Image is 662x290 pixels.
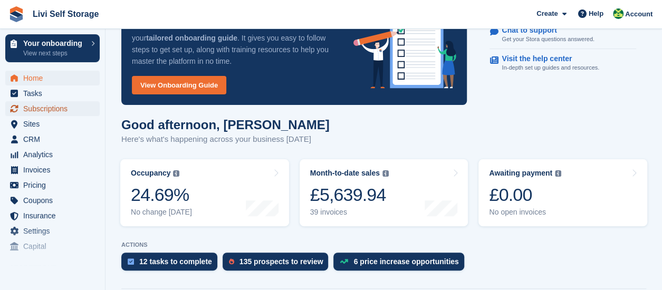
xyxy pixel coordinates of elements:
p: Here's what's happening across your business [DATE] [121,133,330,146]
h1: Good afternoon, [PERSON_NAME] [121,118,330,132]
a: View Onboarding Guide [132,76,226,94]
a: menu [5,101,100,116]
span: Account [625,9,653,20]
div: 39 invoices [310,208,389,217]
div: Month-to-date sales [310,169,380,178]
span: Subscriptions [23,101,87,116]
img: task-75834270c22a3079a89374b754ae025e5fb1db73e45f91037f5363f120a921f8.svg [128,258,134,265]
a: menu [5,71,100,85]
a: Month-to-date sales £5,639.94 39 invoices [300,159,468,226]
a: Awaiting payment £0.00 No open invoices [478,159,647,226]
a: menu [5,147,100,162]
img: icon-info-grey-7440780725fd019a000dd9b08b2336e03edf1995a4989e88bcd33f0948082b44.svg [555,170,561,177]
img: Alex Handyside [613,8,623,19]
p: View next steps [23,49,86,58]
a: menu [5,193,100,208]
img: icon-info-grey-7440780725fd019a000dd9b08b2336e03edf1995a4989e88bcd33f0948082b44.svg [382,170,389,177]
p: Get your Stora questions answered. [502,35,594,44]
a: Your onboarding View next steps [5,34,100,62]
span: Storefront [9,263,105,273]
div: 135 prospects to review [239,257,323,266]
img: price_increase_opportunities-93ffe204e8149a01c8c9dc8f82e8f89637d9d84a8eef4429ea346261dce0b2c0.svg [340,259,348,264]
img: prospect-51fa495bee0391a8d652442698ab0144808aea92771e9ea1ae160a38d050c398.svg [229,258,234,265]
span: CRM [23,132,87,147]
a: menu [5,224,100,238]
span: Help [589,8,603,19]
a: 135 prospects to review [223,253,334,276]
span: Invoices [23,162,87,177]
div: 12 tasks to complete [139,257,212,266]
p: ACTIONS [121,241,646,248]
a: 6 price increase opportunities [333,253,469,276]
span: Coupons [23,193,87,208]
span: Pricing [23,178,87,192]
div: Awaiting payment [489,169,552,178]
span: Tasks [23,86,87,101]
div: No change [DATE] [131,208,192,217]
p: Visit the help center [502,54,591,63]
a: menu [5,86,100,101]
span: Analytics [23,147,87,162]
span: Home [23,71,87,85]
a: Occupancy 24.69% No change [DATE] [120,159,289,226]
div: 24.69% [131,184,192,206]
span: Create [536,8,558,19]
p: Welcome to Stora! Press the button below to access your . It gives you easy to follow steps to ge... [132,21,337,67]
a: Visit the help center In-depth set up guides and resources. [490,49,636,78]
a: menu [5,162,100,177]
a: menu [5,208,100,223]
div: £0.00 [489,184,561,206]
div: 6 price increase opportunities [353,257,458,266]
p: In-depth set up guides and resources. [502,63,599,72]
div: Occupancy [131,169,170,178]
img: stora-icon-8386f47178a22dfd0bd8f6a31ec36ba5ce8667c1dd55bd0f319d3a0aa187defe.svg [8,6,24,22]
a: Livi Self Storage [28,5,103,23]
a: menu [5,117,100,131]
img: onboarding-info-6c161a55d2c0e0a8cae90662b2fe09162a5109e8cc188191df67fb4f79e88e88.svg [353,9,457,89]
a: Chat to support Get your Stora questions answered. [490,21,636,50]
span: Capital [23,239,87,254]
strong: tailored onboarding guide [146,34,237,42]
div: No open invoices [489,208,561,217]
p: Your onboarding [23,40,86,47]
span: Settings [23,224,87,238]
div: £5,639.94 [310,184,389,206]
a: menu [5,132,100,147]
a: 12 tasks to complete [121,253,223,276]
a: menu [5,239,100,254]
img: icon-info-grey-7440780725fd019a000dd9b08b2336e03edf1995a4989e88bcd33f0948082b44.svg [173,170,179,177]
span: Sites [23,117,87,131]
span: Insurance [23,208,87,223]
p: Chat to support [502,26,586,35]
a: menu [5,178,100,192]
